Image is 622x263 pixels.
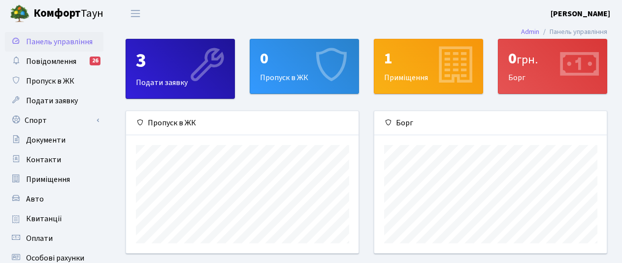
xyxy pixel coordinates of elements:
a: Приміщення [5,170,103,189]
div: 0 [260,49,349,68]
a: Повідомлення26 [5,52,103,71]
span: Документи [26,135,65,146]
div: Подати заявку [126,39,234,98]
b: Комфорт [33,5,81,21]
button: Переключити навігацію [123,5,148,22]
span: Таун [33,5,103,22]
a: Документи [5,130,103,150]
a: Admin [521,27,539,37]
span: Квитанції [26,213,62,224]
a: Оплати [5,229,103,248]
span: Повідомлення [26,56,76,67]
a: Квитанції [5,209,103,229]
div: Борг [498,39,607,93]
a: [PERSON_NAME] [551,8,610,20]
a: Панель управління [5,32,103,52]
a: Спорт [5,111,103,130]
span: грн. [517,51,538,68]
a: 1Приміщення [374,39,483,94]
a: Пропуск в ЖК [5,71,103,91]
img: logo.png [10,4,30,24]
li: Панель управління [539,27,607,37]
a: 3Подати заявку [126,39,235,99]
span: Контакти [26,154,61,165]
div: Борг [374,111,607,135]
div: Пропуск в ЖК [126,111,359,135]
span: Подати заявку [26,95,78,106]
a: Авто [5,189,103,209]
a: 0Пропуск в ЖК [250,39,359,94]
b: [PERSON_NAME] [551,8,610,19]
a: Подати заявку [5,91,103,111]
div: 3 [136,49,225,73]
span: Оплати [26,233,53,244]
div: Пропуск в ЖК [250,39,359,93]
div: Приміщення [374,39,483,93]
span: Приміщення [26,174,70,185]
span: Панель управління [26,36,93,47]
nav: breadcrumb [506,22,622,42]
span: Пропуск в ЖК [26,76,74,87]
div: 26 [90,57,100,65]
span: Авто [26,194,44,205]
div: 0 [508,49,597,68]
a: Контакти [5,150,103,170]
div: 1 [384,49,473,68]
